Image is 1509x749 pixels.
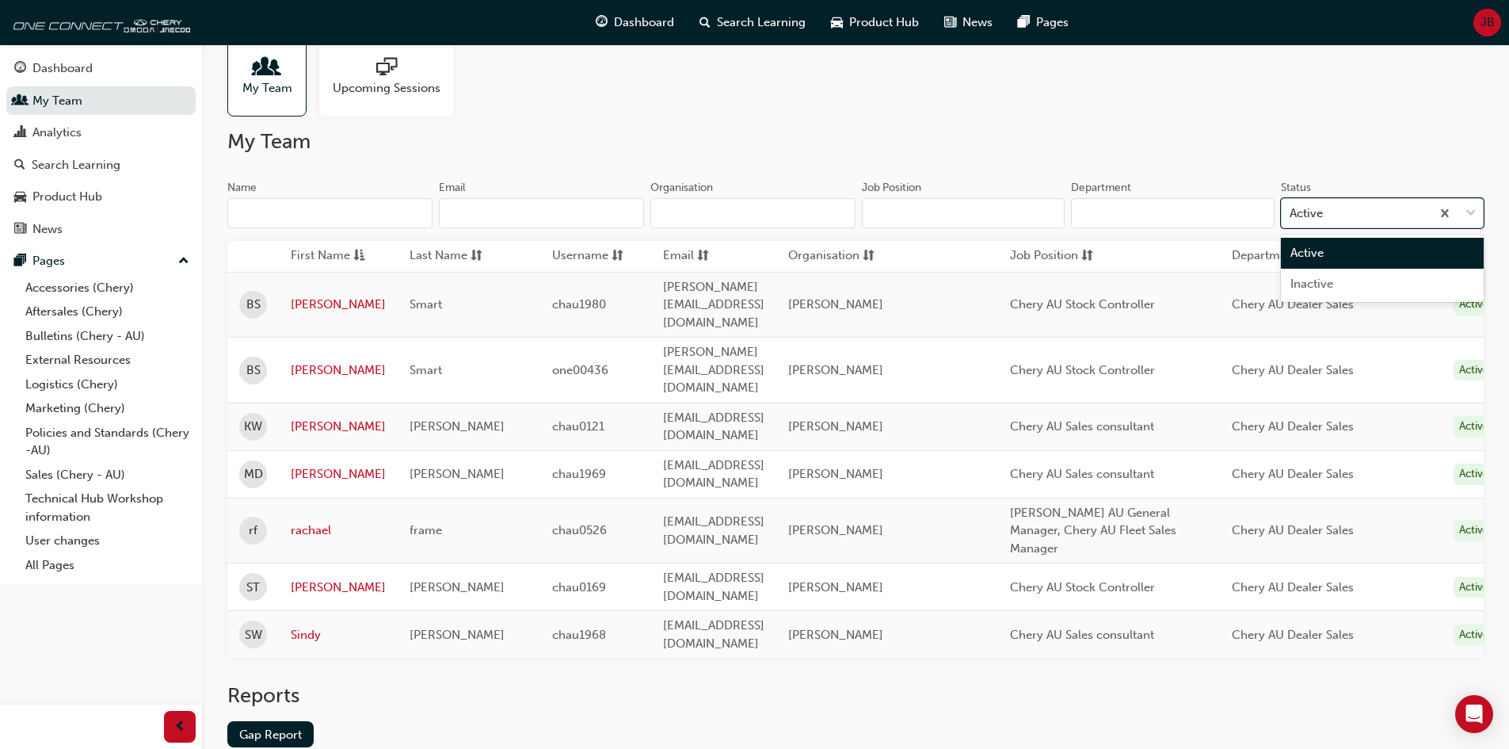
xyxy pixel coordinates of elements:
[227,180,257,196] div: Name
[245,626,262,644] span: SW
[1454,360,1495,381] div: Active
[19,300,196,324] a: Aftersales (Chery)
[552,419,604,434] span: chau0121
[552,580,606,594] span: chau0169
[14,159,25,173] span: search-icon
[1010,246,1097,266] button: Job Positionsorting-icon
[410,419,505,434] span: [PERSON_NAME]
[663,246,694,266] span: Email
[291,246,350,266] span: First Name
[410,246,497,266] button: Last Namesorting-icon
[552,297,606,311] span: chau1980
[227,683,1484,709] h2: Reports
[788,363,883,377] span: [PERSON_NAME]
[944,13,956,32] span: news-icon
[788,419,883,434] span: [PERSON_NAME]
[8,6,190,38] img: oneconnect
[19,553,196,578] a: All Pages
[14,94,26,109] span: people-icon
[1232,363,1354,377] span: Chery AU Dealer Sales
[6,54,196,83] a: Dashboard
[687,6,818,39] a: search-iconSearch Learning
[1290,246,1324,260] span: Active
[650,180,713,196] div: Organisation
[1455,695,1493,733] div: Open Intercom Messenger
[227,721,314,747] a: Gap Report
[1232,246,1298,266] span: Department
[1454,625,1495,646] div: Active
[244,418,262,436] span: KW
[849,13,919,32] span: Product Hub
[14,190,26,204] span: car-icon
[1010,467,1154,481] span: Chery AU Sales consultant
[6,215,196,244] a: News
[19,373,196,397] a: Logistics (Chery)
[1473,9,1501,36] button: JB
[1010,506,1176,556] span: [PERSON_NAME] AU General Manager, Chery AU Fleet Sales Manager
[227,129,1484,155] h2: My Team
[19,276,196,300] a: Accessories (Chery)
[410,580,505,594] span: [PERSON_NAME]
[1018,13,1030,32] span: pages-icon
[6,118,196,147] a: Analytics
[291,361,386,380] a: [PERSON_NAME]
[19,421,196,463] a: Policies and Standards (Chery -AU)
[1454,520,1495,541] div: Active
[439,198,644,228] input: Email
[19,487,196,529] a: Technical Hub Workshop information
[19,396,196,421] a: Marketing (Chery)
[410,363,442,377] span: Smart
[1454,416,1495,438] div: Active
[6,151,196,180] a: Search Learning
[19,324,196,349] a: Bulletins (Chery - AU)
[410,523,442,537] span: frame
[1290,277,1333,291] span: Inactive
[376,57,397,79] span: sessionType_ONLINE_URL-icon
[319,37,467,117] a: Upcoming Sessions
[552,523,607,537] span: chau0526
[788,628,883,642] span: [PERSON_NAME]
[1232,580,1354,594] span: Chery AU Dealer Sales
[410,628,505,642] span: [PERSON_NAME]
[1232,419,1354,434] span: Chery AU Dealer Sales
[614,13,674,32] span: Dashboard
[1010,580,1155,594] span: Chery AU Stock Controller
[471,246,482,266] span: sorting-icon
[1232,297,1354,311] span: Chery AU Dealer Sales
[6,51,196,246] button: DashboardMy TeamAnalyticsSearch LearningProduct HubNews
[174,717,186,737] span: prev-icon
[717,13,806,32] span: Search Learning
[291,579,386,597] a: [PERSON_NAME]
[178,251,189,272] span: up-icon
[14,254,26,269] span: pages-icon
[788,467,883,481] span: [PERSON_NAME]
[1232,628,1354,642] span: Chery AU Dealer Sales
[663,514,764,547] span: [EMAIL_ADDRESS][DOMAIN_NAME]
[552,628,606,642] span: chau1968
[1010,419,1154,434] span: Chery AU Sales consultant
[6,182,196,212] a: Product Hub
[32,124,82,142] div: Analytics
[439,180,466,196] div: Email
[242,79,292,97] span: My Team
[1010,297,1155,311] span: Chery AU Stock Controller
[1454,464,1495,485] div: Active
[862,180,921,196] div: Job Position
[291,418,386,436] a: [PERSON_NAME]
[818,6,932,39] a: car-iconProduct Hub
[291,246,378,266] button: First Nameasc-icon
[410,246,467,266] span: Last Name
[6,246,196,276] button: Pages
[6,86,196,116] a: My Team
[14,223,26,237] span: news-icon
[697,246,709,266] span: sorting-icon
[663,345,764,395] span: [PERSON_NAME][EMAIL_ADDRESS][DOMAIN_NAME]
[14,126,26,140] span: chart-icon
[1454,294,1495,315] div: Active
[1071,180,1131,196] div: Department
[1232,523,1354,537] span: Chery AU Dealer Sales
[227,37,319,117] a: My Team
[227,198,433,228] input: Name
